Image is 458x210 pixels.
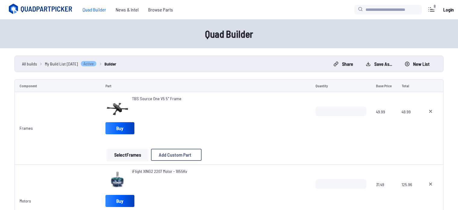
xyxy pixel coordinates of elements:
[36,27,422,41] h1: Quad Builder
[22,61,37,67] a: All builds
[132,168,187,174] a: iFlight XING2 2207 Motor - 1855Kv
[107,149,149,161] button: SelectFrames
[78,4,111,16] a: Quad Builder
[361,59,397,69] button: Save as...
[397,79,418,92] td: Total
[105,122,134,134] a: Buy
[371,79,397,92] td: Base Price
[101,79,311,92] td: Part
[402,179,413,208] span: 125.96
[311,79,371,92] td: Quantity
[14,79,101,92] td: Component
[159,152,191,157] span: Add Custom Part
[20,126,33,131] a: Frames
[20,198,31,203] a: Motors
[80,61,97,67] span: Active
[111,4,143,16] a: News & Intel
[143,4,178,16] a: Browse Parts
[105,96,130,120] img: image
[105,149,150,161] a: SelectFrames
[376,107,392,135] span: 49.99
[151,149,202,161] button: Add Custom Part
[105,168,130,192] img: image
[105,195,134,207] a: Buy
[45,61,78,67] span: My Build List [DATE]
[431,3,439,9] div: 8
[402,107,413,135] span: 49.99
[132,96,181,101] span: TBS Source One V5 5" Frame
[45,61,97,67] a: My Build List [DATE]Active
[441,4,456,16] a: Login
[400,59,435,69] button: New List
[376,179,392,208] span: 31.49
[328,59,358,69] button: Share
[132,96,181,102] a: TBS Source One V5 5" Frame
[105,61,116,67] a: Builder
